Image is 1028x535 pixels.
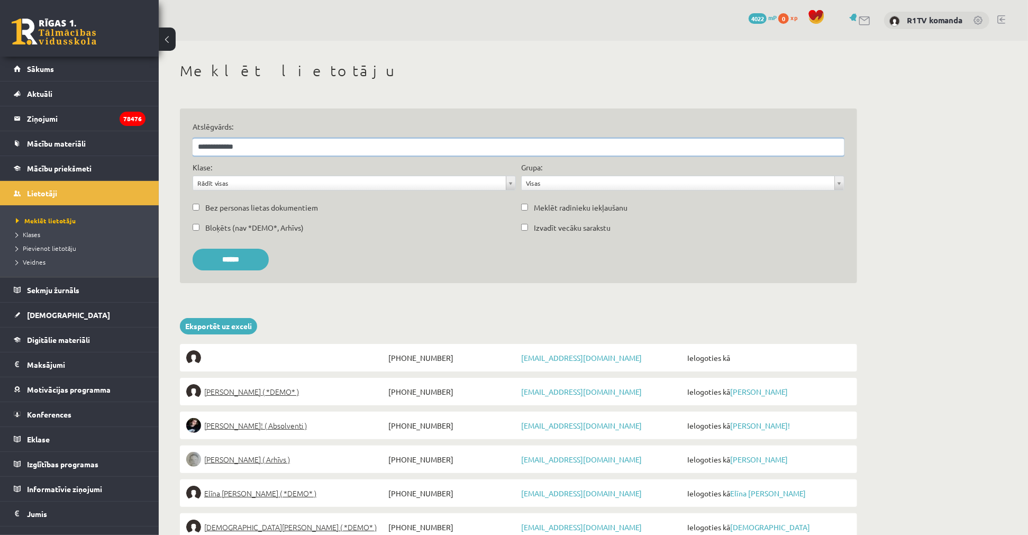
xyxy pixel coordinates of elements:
span: Izglītības programas [27,459,98,469]
span: [PERSON_NAME]! ( Absolventi ) [204,418,307,433]
h1: Meklēt lietotāju [180,62,857,80]
span: [DEMOGRAPHIC_DATA] [27,310,110,320]
span: [PHONE_NUMBER] [386,384,518,399]
legend: Ziņojumi [27,106,145,131]
a: Lietotāji [14,181,145,205]
span: xp [790,13,797,22]
span: Mācību priekšmeti [27,164,92,173]
a: [EMAIL_ADDRESS][DOMAIN_NAME] [521,522,642,532]
span: Jumis [27,509,47,519]
a: Elīna [PERSON_NAME] [730,488,806,498]
a: [PERSON_NAME] ( Arhīvs ) [186,452,386,467]
label: Atslēgvārds: [193,121,844,132]
a: [PERSON_NAME]! ( Absolventi ) [186,418,386,433]
a: [PERSON_NAME]! [730,421,790,430]
a: Eksportēt uz exceli [180,318,257,334]
a: Informatīvie ziņojumi [14,477,145,501]
img: Krista Kristiāna Dumbre [186,520,201,534]
span: Sākums [27,64,54,74]
span: [PERSON_NAME] ( Arhīvs ) [204,452,290,467]
a: Mācību materiāli [14,131,145,156]
span: Rādīt visas [197,176,502,190]
span: 0 [778,13,789,24]
label: Klase: [193,162,212,173]
a: 4022 mP [749,13,777,22]
span: Ielogoties kā [685,486,851,501]
label: Grupa: [521,162,542,173]
span: Informatīvie ziņojumi [27,484,102,494]
img: Elīna Elizabete Ancveriņa [186,384,201,399]
span: Mācību materiāli [27,139,86,148]
span: Eklase [27,434,50,444]
a: R1TV komanda [907,15,962,25]
a: Klases [16,230,148,239]
img: Lelde Braune [186,452,201,467]
a: Digitālie materiāli [14,328,145,352]
span: [DEMOGRAPHIC_DATA][PERSON_NAME] ( *DEMO* ) [204,520,377,534]
span: Pievienot lietotāju [16,244,76,252]
a: Konferences [14,402,145,427]
label: Bez personas lietas dokumentiem [205,202,318,213]
span: [PERSON_NAME] ( *DEMO* ) [204,384,299,399]
a: Sekmju žurnāls [14,278,145,302]
a: Eklase [14,427,145,451]
a: Ziņojumi78476 [14,106,145,131]
a: Meklēt lietotāju [16,216,148,225]
span: Elīna [PERSON_NAME] ( *DEMO* ) [204,486,316,501]
a: [PERSON_NAME] ( *DEMO* ) [186,384,386,399]
img: Sofija Anrio-Karlauska! [186,418,201,433]
span: [PHONE_NUMBER] [386,418,518,433]
span: Veidnes [16,258,46,266]
a: [DEMOGRAPHIC_DATA] [14,303,145,327]
legend: Maksājumi [27,352,145,377]
a: Maksājumi [14,352,145,377]
a: Elīna [PERSON_NAME] ( *DEMO* ) [186,486,386,501]
a: Sākums [14,57,145,81]
span: Ielogoties kā [685,452,851,467]
span: Ielogoties kā [685,350,851,365]
span: [PHONE_NUMBER] [386,486,518,501]
span: mP [768,13,777,22]
span: Klases [16,230,40,239]
span: [PHONE_NUMBER] [386,520,518,534]
a: Veidnes [16,257,148,267]
span: Lietotāji [27,188,57,198]
a: [PERSON_NAME] [730,387,788,396]
a: Rīgas 1. Tālmācības vidusskola [12,19,96,45]
a: [EMAIL_ADDRESS][DOMAIN_NAME] [521,387,642,396]
a: Visas [522,176,844,190]
img: Elīna Jolanta Bunce [186,486,201,501]
a: Izglītības programas [14,452,145,476]
a: Motivācijas programma [14,377,145,402]
a: [EMAIL_ADDRESS][DOMAIN_NAME] [521,455,642,464]
a: 0 xp [778,13,803,22]
span: Motivācijas programma [27,385,111,394]
span: Ielogoties kā [685,384,851,399]
span: Ielogoties kā [685,418,851,433]
span: Aktuāli [27,89,52,98]
a: Mācību priekšmeti [14,156,145,180]
span: 4022 [749,13,767,24]
span: Visas [526,176,830,190]
a: [PERSON_NAME] [730,455,788,464]
a: Jumis [14,502,145,526]
label: Meklēt radinieku iekļaušanu [534,202,627,213]
span: Digitālie materiāli [27,335,90,344]
a: [EMAIL_ADDRESS][DOMAIN_NAME] [521,421,642,430]
img: R1TV komanda [889,16,900,26]
a: [EMAIL_ADDRESS][DOMAIN_NAME] [521,488,642,498]
a: Aktuāli [14,81,145,106]
i: 78476 [120,112,145,126]
a: [DEMOGRAPHIC_DATA][PERSON_NAME] ( *DEMO* ) [186,520,386,534]
span: Meklēt lietotāju [16,216,76,225]
a: Rādīt visas [193,176,515,190]
label: Bloķēts (nav *DEMO*, Arhīvs) [205,222,304,233]
span: [PHONE_NUMBER] [386,350,518,365]
a: [EMAIL_ADDRESS][DOMAIN_NAME] [521,353,642,362]
a: Pievienot lietotāju [16,243,148,253]
span: [PHONE_NUMBER] [386,452,518,467]
label: Izvadīt vecāku sarakstu [534,222,611,233]
span: Sekmju žurnāls [27,285,79,295]
span: Konferences [27,410,71,419]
